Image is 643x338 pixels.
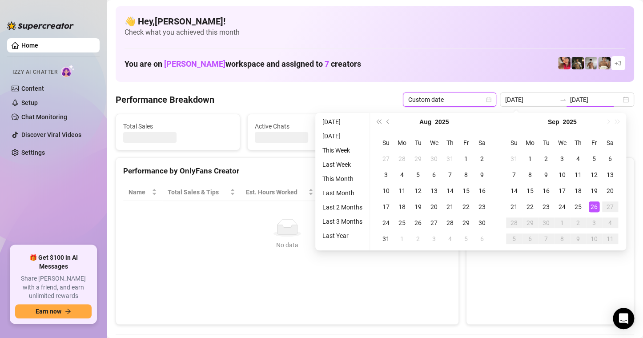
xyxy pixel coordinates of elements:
div: Sales by OnlyFans Creator [474,165,627,177]
span: 🎁 Get $100 in AI Messages [15,253,92,271]
img: Tony [571,57,584,69]
span: [PERSON_NAME] [164,59,225,68]
button: Earn nowarrow-right [15,304,92,318]
a: Settings [21,149,45,156]
span: Check what you achieved this month [125,28,625,37]
img: logo-BBDzfeDw.svg [7,21,74,30]
span: calendar [486,97,491,102]
span: Earn now [36,308,61,315]
a: Discover Viral Videos [21,131,81,138]
img: aussieboy_j [585,57,597,69]
span: Messages Sent [386,121,495,131]
a: Content [21,85,44,92]
span: arrow-right [65,308,71,314]
h4: 👋 Hey, [PERSON_NAME] ! [125,15,625,28]
input: End date [570,95,621,105]
th: Chat Conversion [378,184,451,201]
div: Est. Hours Worked [246,187,307,197]
span: Active Chats [255,121,364,131]
span: 7 [325,59,329,68]
span: Total Sales & Tips [168,187,228,197]
a: Chat Monitoring [21,113,67,121]
img: Aussieboy_jfree [598,57,611,69]
span: Chat Conversion [384,187,439,197]
span: Izzy AI Chatter [12,68,57,76]
h4: Performance Breakdown [116,93,214,106]
img: AI Chatter [61,64,75,77]
span: to [559,96,567,103]
span: Share [PERSON_NAME] with a friend, and earn unlimited rewards [15,274,92,301]
th: Sales / Hour [319,184,378,201]
div: No data [132,240,442,250]
div: Performance by OnlyFans Creator [123,165,451,177]
span: Total Sales [123,121,233,131]
div: Open Intercom Messenger [613,308,634,329]
span: Custom date [408,93,491,106]
span: Name [129,187,150,197]
input: Start date [505,95,556,105]
span: Sales / Hour [324,187,366,197]
a: Home [21,42,38,49]
img: Vanessa [558,57,571,69]
span: swap-right [559,96,567,103]
a: Setup [21,99,38,106]
h1: You are on workspace and assigned to creators [125,59,361,69]
span: + 3 [615,58,622,68]
th: Total Sales & Tips [162,184,240,201]
th: Name [123,184,162,201]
